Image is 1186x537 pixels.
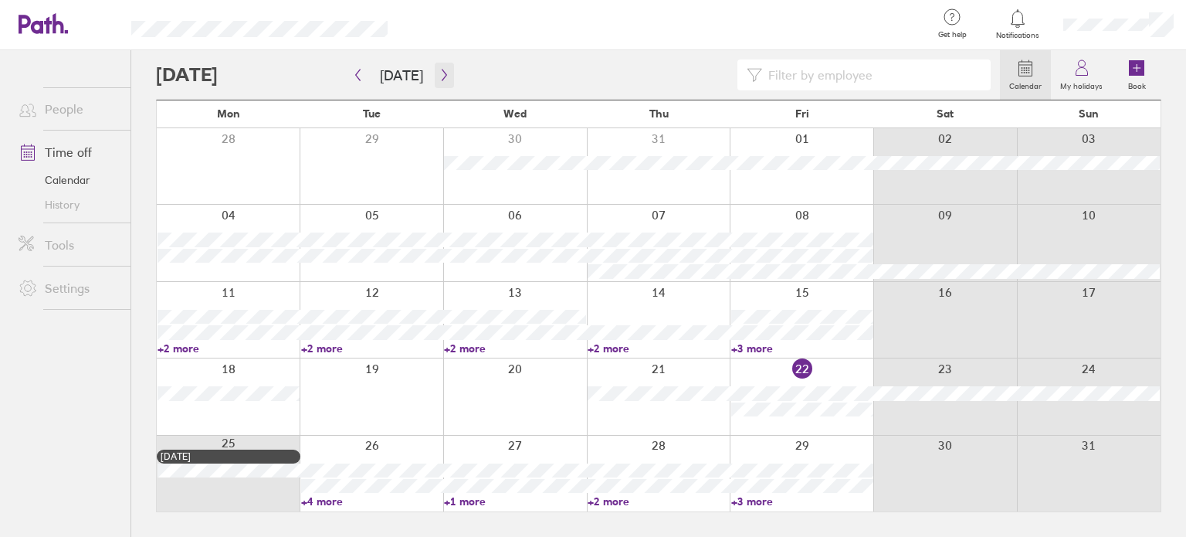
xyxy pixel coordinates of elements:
span: Get help [927,30,978,39]
a: Calendar [6,168,130,192]
span: Wed [503,107,527,120]
a: Tools [6,229,130,260]
a: People [6,93,130,124]
a: +2 more [301,342,443,355]
a: +3 more [731,495,873,508]
div: [DATE] [161,451,296,462]
a: +2 more [588,342,730,355]
a: +2 more [444,342,586,355]
span: Sun [1079,107,1099,120]
button: [DATE] [368,63,435,88]
span: Fri [795,107,809,120]
a: History [6,192,130,217]
input: Filter by employee [762,60,981,90]
a: Calendar [1000,50,1051,100]
a: Book [1112,50,1161,100]
span: Mon [217,107,240,120]
span: Tue [363,107,381,120]
a: +2 more [588,495,730,508]
a: Time off [6,137,130,168]
label: Book [1119,77,1155,91]
label: Calendar [1000,77,1051,91]
a: +4 more [301,495,443,508]
span: Thu [649,107,669,120]
a: +2 more [158,342,300,355]
span: Notifications [993,31,1043,40]
a: Notifications [993,8,1043,40]
label: My holidays [1051,77,1112,91]
a: +1 more [444,495,586,508]
a: Settings [6,273,130,304]
a: +3 more [731,342,873,355]
span: Sat [937,107,954,120]
a: My holidays [1051,50,1112,100]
